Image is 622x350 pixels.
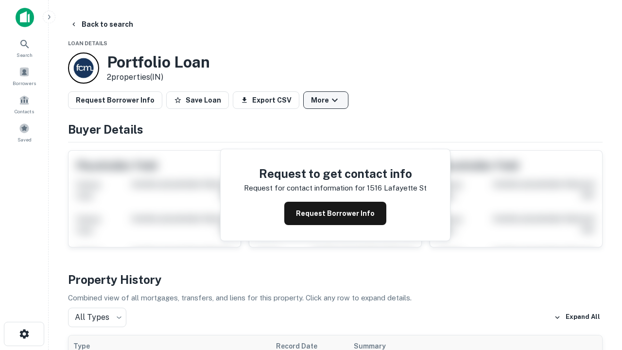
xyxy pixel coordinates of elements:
span: Search [17,51,33,59]
div: All Types [68,308,126,327]
button: Back to search [66,16,137,33]
a: Search [3,35,46,61]
span: Contacts [15,107,34,115]
button: Expand All [552,310,603,325]
p: Request for contact information for [244,182,365,194]
a: Contacts [3,91,46,117]
span: Loan Details [68,40,107,46]
button: More [303,91,348,109]
button: Request Borrower Info [284,202,386,225]
button: Save Loan [166,91,229,109]
span: Borrowers [13,79,36,87]
p: 1516 lafayette st [367,182,427,194]
a: Borrowers [3,63,46,89]
img: capitalize-icon.png [16,8,34,27]
h4: Request to get contact info [244,165,427,182]
h3: Portfolio Loan [107,53,210,71]
button: Export CSV [233,91,299,109]
iframe: Chat Widget [573,272,622,319]
a: Saved [3,119,46,145]
p: 2 properties (IN) [107,71,210,83]
h4: Buyer Details [68,121,603,138]
button: Request Borrower Info [68,91,162,109]
span: Saved [17,136,32,143]
h4: Property History [68,271,603,288]
p: Combined view of all mortgages, transfers, and liens for this property. Click any row to expand d... [68,292,603,304]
